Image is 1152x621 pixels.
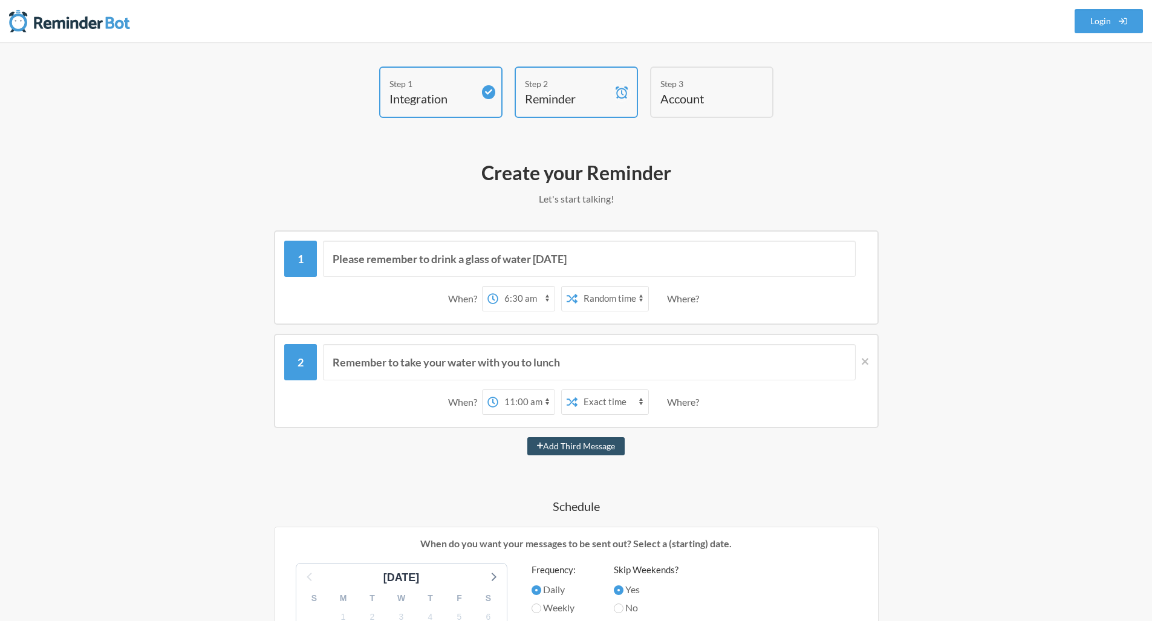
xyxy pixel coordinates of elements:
[226,192,927,206] p: Let's start talking!
[387,589,416,608] div: W
[1075,9,1144,33] a: Login
[667,286,704,311] div: Where?
[532,563,590,577] label: Frequency:
[532,600,590,615] label: Weekly
[474,589,503,608] div: S
[389,77,474,90] div: Step 1
[323,344,856,380] input: Message
[9,9,130,33] img: Reminder Bot
[226,160,927,186] h2: Create your Reminder
[525,77,610,90] div: Step 2
[379,570,425,586] div: [DATE]
[358,589,387,608] div: T
[614,563,679,577] label: Skip Weekends?
[300,589,329,608] div: S
[667,389,704,415] div: Where?
[525,90,610,107] h4: Reminder
[226,498,927,515] h4: Schedule
[614,600,679,615] label: No
[389,90,474,107] h4: Integration
[527,437,625,455] button: Add Third Message
[323,241,856,277] input: Message
[284,536,869,551] p: When do you want your messages to be sent out? Select a (starting) date.
[445,589,474,608] div: F
[614,603,623,613] input: No
[660,77,745,90] div: Step 3
[614,582,679,597] label: Yes
[532,582,590,597] label: Daily
[416,589,445,608] div: T
[660,90,745,107] h4: Account
[448,286,482,311] div: When?
[532,585,541,595] input: Daily
[329,589,358,608] div: M
[532,603,541,613] input: Weekly
[448,389,482,415] div: When?
[614,585,623,595] input: Yes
